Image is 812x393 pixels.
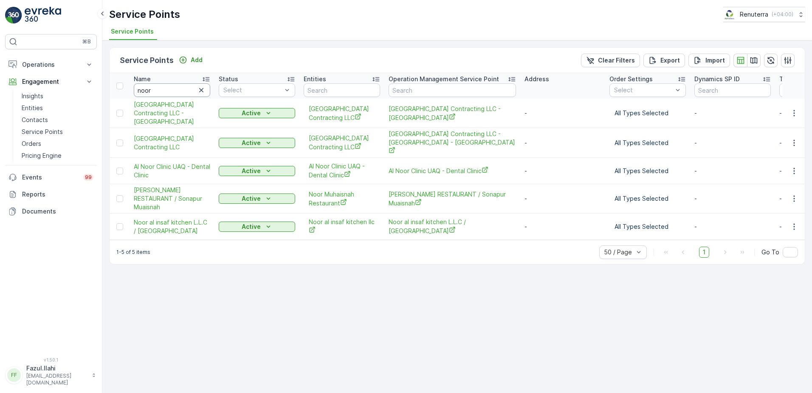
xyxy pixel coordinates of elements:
[389,190,516,208] a: NOOR MUHAISNAH RESTAURANT / Sonapur Muaisnah
[175,55,206,65] button: Add
[389,130,516,156] span: [GEOGRAPHIC_DATA] Contracting LLC - [GEOGRAPHIC_DATA] - [GEOGRAPHIC_DATA]
[389,105,516,122] span: [GEOGRAPHIC_DATA] Contracting LLC - [GEOGRAPHIC_DATA]
[304,83,380,97] input: Search
[389,105,516,122] a: Noor Al Dhaid Building Contracting LLC - Um Sequim
[389,75,499,83] p: Operation Management Service Point
[22,77,80,86] p: Engagement
[389,190,516,208] span: [PERSON_NAME] RESTAURANT / Sonapur Muaisnah
[134,83,210,97] input: Search
[134,162,210,179] a: Al Noor Clinic UAQ - Dental Clinic
[22,128,63,136] p: Service Points
[5,203,97,220] a: Documents
[699,247,709,258] span: 1
[22,173,78,182] p: Events
[5,7,22,24] img: logo
[219,166,295,176] button: Active
[242,139,261,147] p: Active
[18,90,97,102] a: Insights
[524,75,549,83] p: Address
[389,130,516,156] a: Noor Al Dhaid Building Contracting LLC - Dubai International Academy - Emirates Hills
[116,110,123,117] div: Toggle Row Selected
[22,207,93,216] p: Documents
[614,86,673,94] p: Select
[615,222,681,231] p: All Types Selected
[520,214,605,240] td: -
[615,139,681,147] p: All Types Selected
[309,134,375,151] span: [GEOGRAPHIC_DATA] Contracting LLC
[581,54,640,67] button: Clear Filters
[389,166,516,175] a: Al Noor Clinic UAQ - Dental Clinic
[242,167,261,175] p: Active
[18,150,97,162] a: Pricing Engine
[694,109,771,117] p: -
[694,167,771,175] p: -
[5,364,97,386] button: FFFazul.Ilahi[EMAIL_ADDRESS][DOMAIN_NAME]
[520,158,605,184] td: -
[134,218,210,235] a: Noor al insaf kitchen L.L.C / Ras Al Khor
[116,249,150,256] p: 1-5 of 5 items
[309,218,375,235] a: Noor al insaf kitchen llc
[134,100,210,126] a: Noor Al Dhaid Building Contracting LLC - Um Sequim
[134,100,210,126] span: [GEOGRAPHIC_DATA] Contracting LLC - [GEOGRAPHIC_DATA]
[609,75,653,83] p: Order Settings
[219,222,295,232] button: Active
[772,11,793,18] p: ( +04:00 )
[5,169,97,186] a: Events99
[219,75,238,83] p: Status
[18,102,97,114] a: Entities
[134,134,210,151] a: Noor Al Dhaid Building Contracting LLC
[309,134,375,151] a: Noor Al Dhaid Building Contracting LLC
[116,140,123,146] div: Toggle Row Selected
[309,190,375,208] a: Noor Muhaisnah Restaurant
[25,7,61,24] img: logo_light-DOdMpM7g.png
[615,109,681,117] p: All Types Selected
[309,105,375,122] span: [GEOGRAPHIC_DATA] Contracting LLC
[22,116,48,124] p: Contacts
[723,7,805,22] button: Renuterra(+04:00)
[660,56,680,65] p: Export
[22,104,43,112] p: Entities
[694,139,771,147] p: -
[5,186,97,203] a: Reports
[22,92,43,100] p: Insights
[688,54,730,67] button: Import
[82,38,91,45] p: ⌘B
[520,128,605,158] td: -
[134,75,151,83] p: Name
[309,162,375,179] a: Al Noor Clinic UAQ - Dental Clinic
[5,73,97,90] button: Engagement
[643,54,685,67] button: Export
[520,99,605,128] td: -
[5,357,97,362] span: v 1.50.1
[22,151,62,160] p: Pricing Engine
[694,222,771,231] p: -
[22,190,93,199] p: Reports
[219,108,295,118] button: Active
[242,222,261,231] p: Active
[116,168,123,174] div: Toggle Row Selected
[615,194,681,203] p: All Types Selected
[111,27,154,36] span: Service Points
[109,8,180,21] p: Service Points
[242,194,261,203] p: Active
[309,105,375,122] a: Noor Al Dhaid Building Contracting LLC
[615,167,681,175] p: All Types Selected
[134,186,210,211] a: NOOR MUHAISNAH RESTAURANT / Sonapur Muaisnah
[389,83,516,97] input: Search
[304,75,326,83] p: Entities
[219,194,295,204] button: Active
[389,218,516,235] a: Noor al insaf kitchen L.L.C / Ras Al Khor
[18,126,97,138] a: Service Points
[223,86,282,94] p: Select
[116,195,123,202] div: Toggle Row Selected
[26,373,87,386] p: [EMAIL_ADDRESS][DOMAIN_NAME]
[120,54,174,66] p: Service Points
[520,184,605,214] td: -
[598,56,635,65] p: Clear Filters
[191,56,203,64] p: Add
[705,56,725,65] p: Import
